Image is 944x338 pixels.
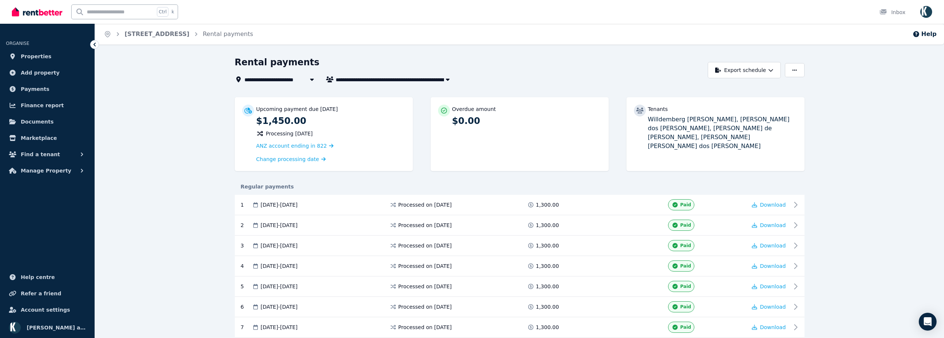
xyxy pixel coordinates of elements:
[241,322,252,333] div: 7
[261,242,298,249] span: [DATE] - [DATE]
[261,262,298,270] span: [DATE] - [DATE]
[6,98,89,113] a: Finance report
[9,322,21,334] img: Omid Ferdowsian as trustee for The Ferdowsian Trust
[536,242,559,249] span: 1,300.00
[261,201,298,209] span: [DATE] - [DATE]
[21,134,57,142] span: Marketplace
[760,222,786,228] span: Download
[6,49,89,64] a: Properties
[6,270,89,285] a: Help centre
[536,201,559,209] span: 1,300.00
[912,30,937,39] button: Help
[536,221,559,229] span: 1,300.00
[21,166,71,175] span: Manage Property
[398,324,452,331] span: Processed on [DATE]
[452,105,496,113] p: Overdue amount
[398,283,452,290] span: Processed on [DATE]
[241,199,252,210] div: 1
[398,242,452,249] span: Processed on [DATE]
[760,304,786,310] span: Download
[398,303,452,311] span: Processed on [DATE]
[452,115,601,127] p: $0.00
[261,283,298,290] span: [DATE] - [DATE]
[261,303,298,311] span: [DATE] - [DATE]
[919,313,937,331] div: Open Intercom Messenger
[752,303,786,311] button: Download
[21,68,60,77] span: Add property
[6,114,89,129] a: Documents
[680,263,691,269] span: Paid
[752,201,786,209] button: Download
[6,286,89,301] a: Refer a friend
[680,283,691,289] span: Paid
[241,260,252,272] div: 4
[171,9,174,15] span: k
[760,202,786,208] span: Download
[6,65,89,80] a: Add property
[256,105,338,113] p: Upcoming payment due [DATE]
[536,262,559,270] span: 1,300.00
[6,131,89,145] a: Marketplace
[241,281,252,292] div: 5
[536,324,559,331] span: 1,300.00
[27,323,86,332] span: [PERSON_NAME] as trustee for The Ferdowsian Trust
[157,7,168,17] span: Ctrl
[680,324,691,330] span: Paid
[21,101,64,110] span: Finance report
[536,283,559,290] span: 1,300.00
[648,115,797,151] p: Willdemberg [PERSON_NAME], [PERSON_NAME] dos [PERSON_NAME], [PERSON_NAME] de [PERSON_NAME], [PERS...
[21,289,61,298] span: Refer a friend
[6,163,89,178] button: Manage Property
[21,52,52,61] span: Properties
[760,324,786,330] span: Download
[752,283,786,290] button: Download
[235,56,320,68] h1: Rental payments
[398,201,452,209] span: Processed on [DATE]
[256,143,327,149] span: ANZ account ending in 822
[12,6,62,17] img: RentBetter
[21,305,70,314] span: Account settings
[708,62,781,78] button: Export schedule
[680,304,691,310] span: Paid
[680,243,691,249] span: Paid
[398,221,452,229] span: Processed on [DATE]
[879,9,905,16] div: Inbox
[241,240,252,251] div: 3
[241,301,252,312] div: 6
[261,221,298,229] span: [DATE] - [DATE]
[256,115,405,127] p: $1,450.00
[680,222,691,228] span: Paid
[920,6,932,18] img: Omid Ferdowsian as trustee for The Ferdowsian Trust
[760,283,786,289] span: Download
[21,117,54,126] span: Documents
[6,41,29,46] span: ORGANISE
[760,243,786,249] span: Download
[21,85,49,93] span: Payments
[95,24,262,45] nav: Breadcrumb
[235,183,805,190] div: Regular payments
[760,263,786,269] span: Download
[6,302,89,317] a: Account settings
[125,30,190,37] a: [STREET_ADDRESS]
[266,130,313,137] span: Processing [DATE]
[21,273,55,282] span: Help centre
[21,150,60,159] span: Find a tenant
[752,262,786,270] button: Download
[680,202,691,208] span: Paid
[203,30,253,37] a: Rental payments
[241,220,252,231] div: 2
[6,82,89,96] a: Payments
[256,155,326,163] a: Change processing date
[752,324,786,331] button: Download
[752,242,786,249] button: Download
[6,147,89,162] button: Find a tenant
[648,105,668,113] p: Tenants
[261,324,298,331] span: [DATE] - [DATE]
[398,262,452,270] span: Processed on [DATE]
[752,221,786,229] button: Download
[536,303,559,311] span: 1,300.00
[256,155,319,163] span: Change processing date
